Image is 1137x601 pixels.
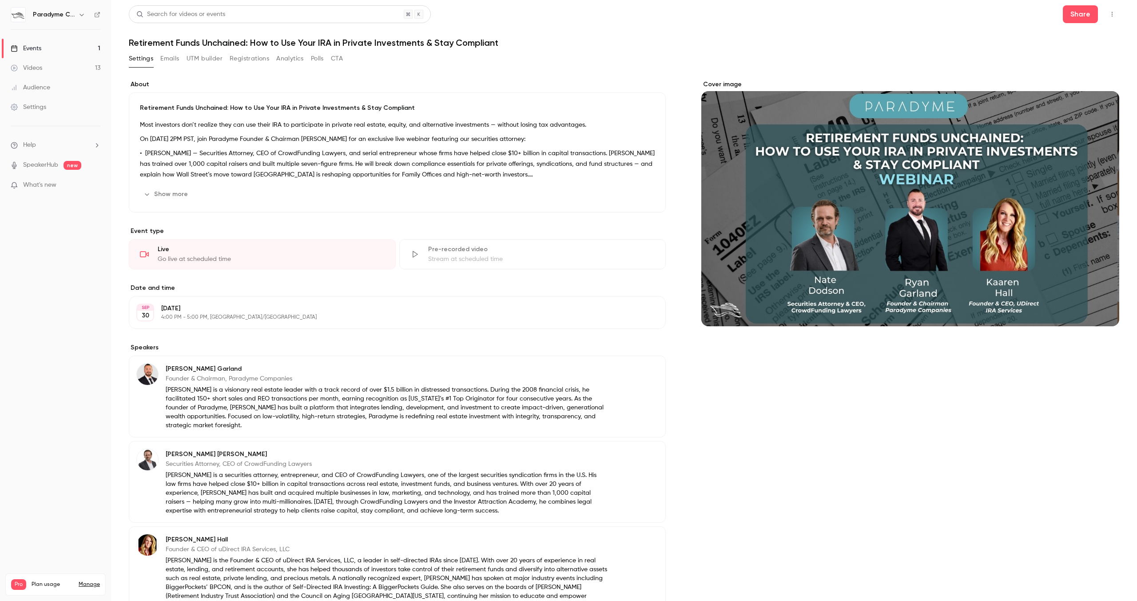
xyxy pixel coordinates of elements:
img: Kaaren Hall [137,534,158,556]
div: Ryan Garland[PERSON_NAME] GarlandFounder & Chairman, Paradyme Companies[PERSON_NAME] is a visiona... [129,356,666,437]
span: new [64,161,81,170]
div: Audience [11,83,50,92]
img: Nate Dodson [137,449,158,470]
iframe: Noticeable Trigger [90,181,100,189]
div: Pre-recorded video [428,245,655,254]
p: [PERSON_NAME] Garland [166,365,608,373]
p: [DATE] [161,304,619,313]
span: Help [23,140,36,150]
p: Most investors don’t realize they can use their IRA to participate in private real estate, equity... [140,120,655,130]
div: Videos [11,64,42,72]
a: Manage [79,581,100,588]
label: Cover image [701,80,1119,89]
p: 4:00 PM - 5:00 PM, [GEOGRAPHIC_DATA]/[GEOGRAPHIC_DATA] [161,314,619,321]
div: Search for videos or events [136,10,225,19]
div: Settings [11,103,46,112]
button: Show more [140,187,193,201]
button: Polls [311,52,324,66]
p: Securities Attorney, CEO of CrowdFunding Lawyers [166,460,608,469]
div: Pre-recorded videoStream at scheduled time [399,239,666,269]
img: Paradyme Companies [11,8,25,22]
p: [PERSON_NAME] is a visionary real estate leader with a track record of over $1.5 billion in distr... [166,385,608,430]
span: Pro [11,579,26,590]
h6: Paradyme Companies [33,10,75,19]
p: Event type [129,227,666,236]
p: [PERSON_NAME] Hall [166,535,608,544]
label: Speakers [129,343,666,352]
section: Cover image [701,80,1119,326]
button: Registrations [230,52,269,66]
p: Founder & CEO of uDirect IRA Services, LLC [166,545,608,554]
button: Share [1063,5,1098,23]
p: On [DATE] 2PM PST, join Paradyme Founder & Chairman [PERSON_NAME] for an exclusive live webinar f... [140,134,655,144]
div: Stream at scheduled time [428,255,655,264]
span: Plan usage [32,581,73,588]
p: [PERSON_NAME] is a securities attorney, entrepreneur, and CEO of CrowdFunding Lawyers, one of the... [166,471,608,515]
label: Date and time [129,284,666,292]
div: SEP [137,305,153,311]
p: [PERSON_NAME] [PERSON_NAME] [166,450,608,459]
p: 30 [142,311,149,320]
div: Go live at scheduled time [158,255,385,264]
button: CTA [331,52,343,66]
p: • [PERSON_NAME] — Securities Attorney, CEO of CrowdFunding Lawyers, and serial entrepreneur whose... [140,148,655,180]
button: Analytics [276,52,304,66]
img: Ryan Garland [137,364,158,385]
div: LiveGo live at scheduled time [129,239,396,269]
span: What's new [23,180,56,190]
li: help-dropdown-opener [11,140,100,150]
label: About [129,80,666,89]
button: Emails [160,52,179,66]
button: Settings [129,52,153,66]
p: Retirement Funds Unchained: How to Use Your IRA in Private Investments & Stay Compliant [140,104,655,112]
h1: Retirement Funds Unchained: How to Use Your IRA in Private Investments & Stay Compliant [129,37,1119,48]
div: Nate Dodson[PERSON_NAME] [PERSON_NAME]Securities Attorney, CEO of CrowdFunding Lawyers[PERSON_NAM... [129,441,666,523]
div: Live [158,245,385,254]
p: Founder & Chairman, Paradyme Companies [166,374,608,383]
a: SpeakerHub [23,160,58,170]
button: UTM builder [187,52,223,66]
div: Events [11,44,41,53]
